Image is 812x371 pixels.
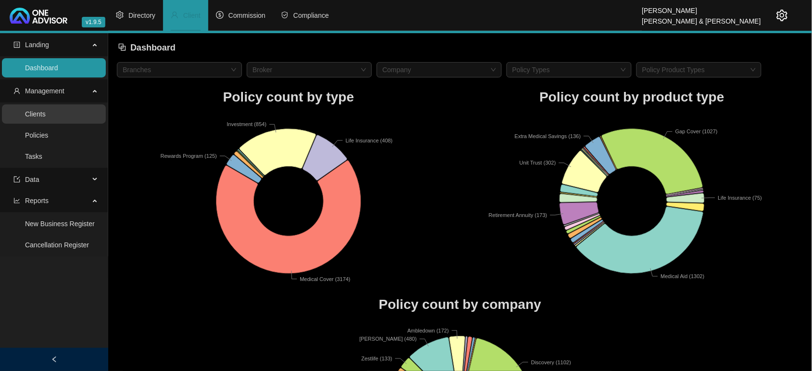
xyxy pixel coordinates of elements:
text: Life Insurance (408) [346,137,393,143]
span: profile [13,41,20,48]
span: setting [776,10,788,21]
span: Compliance [293,12,329,19]
span: Reports [25,197,49,205]
span: user [171,11,178,19]
span: block [118,43,127,51]
span: safety [281,11,289,19]
h1: Policy count by type [117,87,460,108]
text: Unit Trust (302) [520,160,556,166]
span: Directory [128,12,155,19]
text: Rewards Program (125) [161,153,217,159]
span: setting [116,11,124,19]
text: Extra Medical Savings (136) [515,133,581,139]
a: Clients [25,110,46,118]
a: Policies [25,131,48,139]
text: Retirement Annuity (173) [489,212,547,218]
span: v1.9.5 [82,17,105,27]
span: Landing [25,41,49,49]
text: Zestlife (133) [361,356,392,361]
span: Data [25,176,39,183]
span: left [51,356,58,363]
a: Tasks [25,153,42,160]
span: import [13,176,20,183]
span: dollar [216,11,224,19]
h1: Policy count by product type [460,87,804,108]
span: Client [183,12,201,19]
text: Medical Cover (3174) [300,276,350,282]
text: Medical Aid (1302) [661,273,705,279]
img: 2df55531c6924b55f21c4cf5d4484680-logo-light.svg [10,8,67,24]
a: New Business Register [25,220,95,228]
a: Dashboard [25,64,58,72]
a: Cancellation Register [25,241,89,249]
text: Life Insurance (75) [718,195,762,201]
text: Gap Cover (1027) [675,128,718,134]
span: line-chart [13,197,20,204]
span: Dashboard [130,43,176,52]
text: Discovery (1102) [531,359,571,365]
text: Ambledown (172) [407,328,449,333]
span: Commission [228,12,266,19]
span: user [13,88,20,94]
div: [PERSON_NAME] & [PERSON_NAME] [642,13,761,24]
span: Management [25,87,64,95]
text: Investment (854) [227,121,266,127]
div: [PERSON_NAME] [642,2,761,13]
h1: Policy count by company [117,294,803,315]
text: [PERSON_NAME] (480) [359,336,417,342]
